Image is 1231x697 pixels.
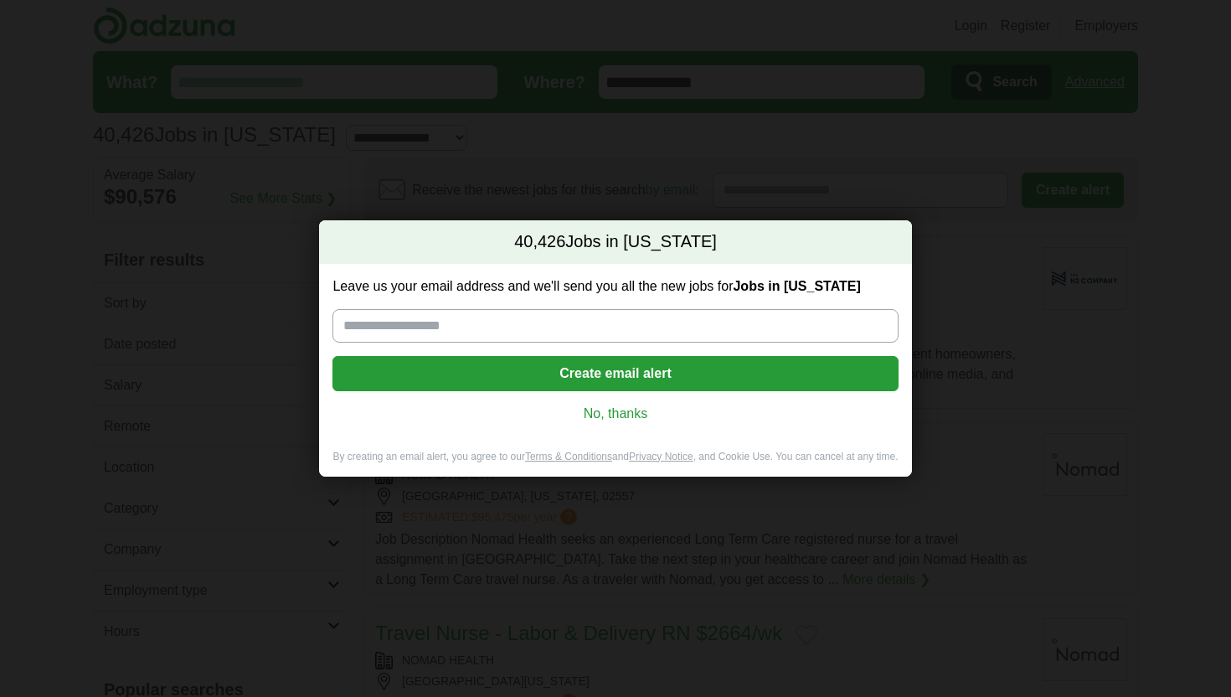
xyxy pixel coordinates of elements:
a: No, thanks [346,405,884,423]
strong: Jobs in [US_STATE] [733,279,860,293]
span: 40,426 [514,230,565,254]
label: Leave us your email address and we'll send you all the new jobs for [332,277,898,296]
a: Terms & Conditions [525,451,612,462]
a: Privacy Notice [629,451,693,462]
button: Create email alert [332,356,898,391]
div: By creating an email alert, you agree to our and , and Cookie Use. You can cancel at any time. [319,450,911,478]
h2: Jobs in [US_STATE] [319,220,911,264]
